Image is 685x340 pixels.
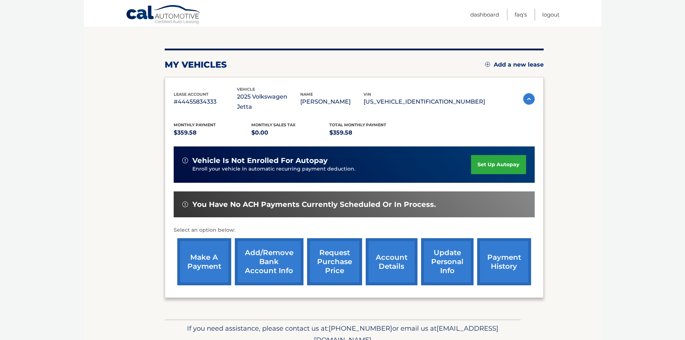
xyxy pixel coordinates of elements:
[300,92,313,97] span: name
[364,97,485,107] p: [US_VEHICLE_IDENTIFICATION_NUMBER]
[237,87,255,92] span: vehicle
[192,156,328,165] span: vehicle is not enrolled for autopay
[329,324,392,332] span: [PHONE_NUMBER]
[477,238,531,285] a: payment history
[471,155,526,174] a: set up autopay
[523,93,535,105] img: accordion-active.svg
[174,122,216,127] span: Monthly Payment
[174,97,237,107] p: #44455834333
[542,9,560,21] a: Logout
[182,158,188,163] img: alert-white.svg
[307,238,362,285] a: request purchase price
[174,128,252,138] p: $359.58
[192,165,471,173] p: Enroll your vehicle in automatic recurring payment deduction.
[177,238,231,285] a: make a payment
[364,92,371,97] span: vin
[165,59,227,70] h2: my vehicles
[515,9,527,21] a: FAQ's
[237,92,300,112] p: 2025 Volkswagen Jetta
[485,61,544,68] a: Add a new lease
[235,238,303,285] a: Add/Remove bank account info
[251,128,329,138] p: $0.00
[470,9,499,21] a: Dashboard
[300,97,364,107] p: [PERSON_NAME]
[329,128,407,138] p: $359.58
[174,92,209,97] span: lease account
[485,62,490,67] img: add.svg
[126,5,201,26] a: Cal Automotive
[251,122,296,127] span: Monthly sales Tax
[329,122,386,127] span: Total Monthly Payment
[174,226,535,235] p: Select an option below:
[182,201,188,207] img: alert-white.svg
[192,200,436,209] span: You have no ACH payments currently scheduled or in process.
[366,238,417,285] a: account details
[421,238,474,285] a: update personal info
